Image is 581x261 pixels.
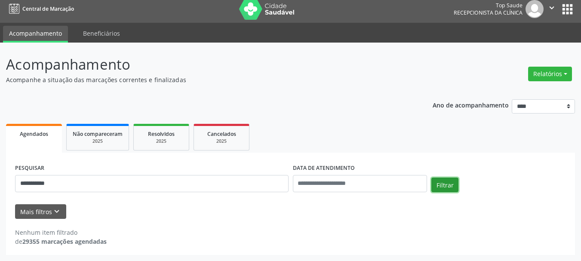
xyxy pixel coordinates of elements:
[528,67,572,81] button: Relatórios
[560,2,575,17] button: apps
[22,5,74,12] span: Central de Marcação
[6,75,404,84] p: Acompanhe a situação das marcações correntes e finalizadas
[15,162,44,175] label: PESQUISAR
[454,2,523,9] div: Top Saude
[73,138,123,144] div: 2025
[140,138,183,144] div: 2025
[293,162,355,175] label: DATA DE ATENDIMENTO
[15,204,66,219] button: Mais filtroskeyboard_arrow_down
[77,26,126,41] a: Beneficiários
[148,130,175,138] span: Resolvidos
[431,178,458,192] button: Filtrar
[454,9,523,16] span: Recepcionista da clínica
[73,130,123,138] span: Não compareceram
[200,138,243,144] div: 2025
[15,237,107,246] div: de
[6,54,404,75] p: Acompanhamento
[3,26,68,43] a: Acompanhamento
[207,130,236,138] span: Cancelados
[433,99,509,110] p: Ano de acompanhamento
[547,3,556,12] i: 
[20,130,48,138] span: Agendados
[6,2,74,16] a: Central de Marcação
[22,237,107,246] strong: 29355 marcações agendadas
[52,207,61,216] i: keyboard_arrow_down
[15,228,107,237] div: Nenhum item filtrado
